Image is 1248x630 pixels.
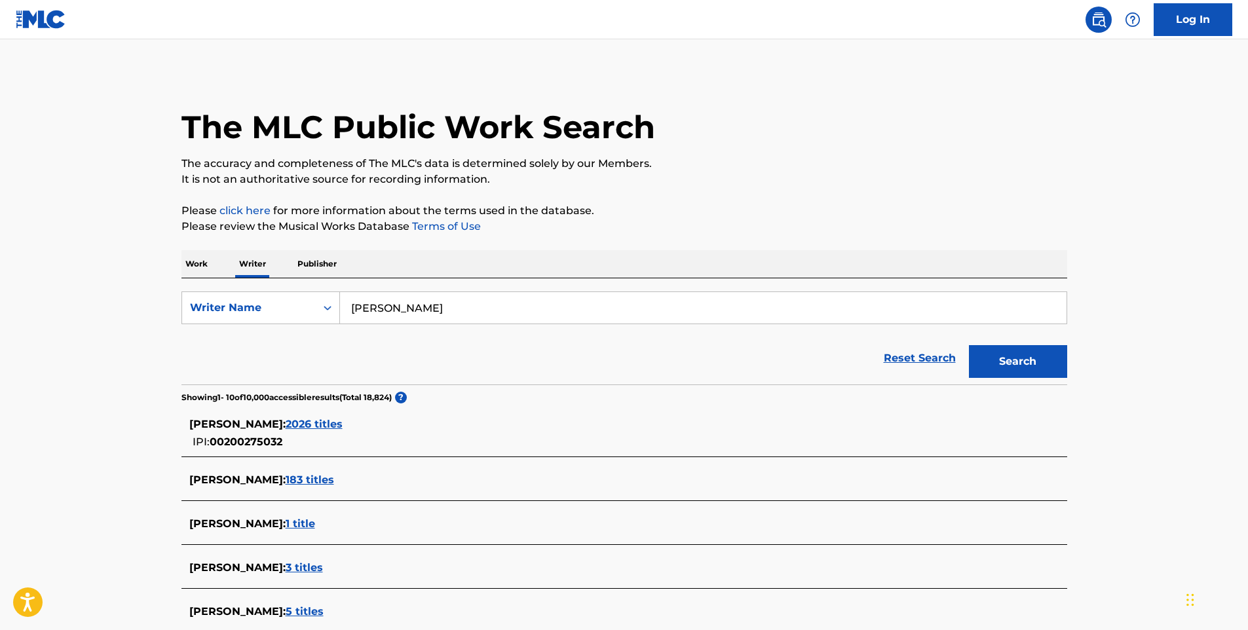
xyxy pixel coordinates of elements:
iframe: Chat Widget [1182,567,1248,630]
a: Log In [1154,3,1232,36]
a: Public Search [1086,7,1112,33]
span: [PERSON_NAME] : [189,473,286,486]
p: Please for more information about the terms used in the database. [181,203,1067,219]
img: MLC Logo [16,10,66,29]
span: IPI: [193,435,210,448]
p: Please review the Musical Works Database [181,219,1067,234]
span: ? [395,392,407,403]
p: Work [181,250,212,278]
span: [PERSON_NAME] : [189,517,286,530]
div: Help [1120,7,1146,33]
img: search [1091,12,1106,28]
p: The accuracy and completeness of The MLC's data is determined solely by our Members. [181,156,1067,172]
a: Reset Search [877,344,962,373]
span: 2026 titles [286,418,343,430]
button: Search [969,345,1067,378]
span: 1 title [286,517,315,530]
span: 00200275032 [210,435,282,448]
p: Publisher [293,250,341,278]
a: click here [219,204,271,217]
span: 3 titles [286,561,323,574]
p: It is not an authoritative source for recording information. [181,172,1067,187]
span: 183 titles [286,473,334,486]
div: Drag [1186,580,1194,620]
span: [PERSON_NAME] : [189,561,286,574]
img: help [1125,12,1141,28]
span: [PERSON_NAME] : [189,418,286,430]
a: Terms of Use [409,220,481,232]
span: [PERSON_NAME] : [189,605,286,618]
p: Showing 1 - 10 of 10,000 accessible results (Total 18,824 ) [181,392,392,403]
span: 5 titles [286,605,324,618]
h1: The MLC Public Work Search [181,107,655,147]
div: Writer Name [190,300,308,316]
p: Writer [235,250,270,278]
form: Search Form [181,291,1067,384]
